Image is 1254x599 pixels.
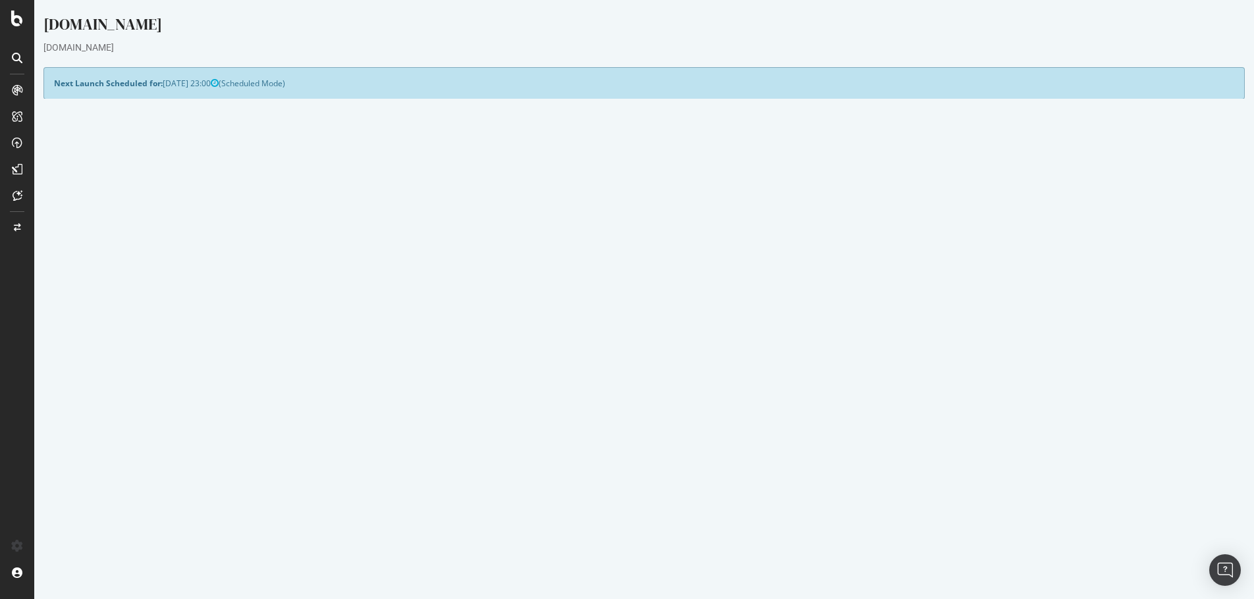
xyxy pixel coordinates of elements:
span: [DATE] 23:00 [128,78,184,89]
div: [DOMAIN_NAME] [9,13,1211,41]
div: [DOMAIN_NAME] [9,41,1211,54]
div: Open Intercom Messenger [1209,554,1241,586]
div: (Scheduled Mode) [9,67,1211,99]
strong: Next Launch Scheduled for: [20,78,128,89]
